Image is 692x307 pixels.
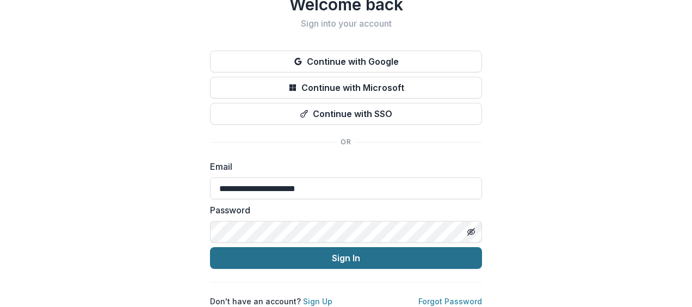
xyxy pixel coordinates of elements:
button: Continue with SSO [210,103,482,125]
label: Password [210,204,475,217]
button: Continue with Google [210,51,482,72]
p: Don't have an account? [210,296,332,307]
label: Email [210,160,475,173]
h2: Sign into your account [210,19,482,29]
button: Continue with Microsoft [210,77,482,99]
button: Toggle password visibility [462,223,480,241]
button: Sign In [210,247,482,269]
a: Forgot Password [418,297,482,306]
a: Sign Up [303,297,332,306]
